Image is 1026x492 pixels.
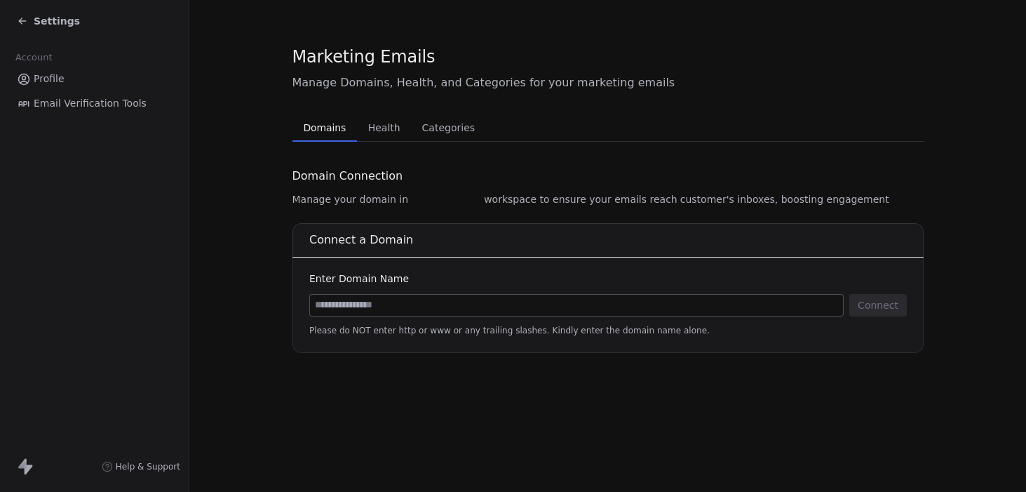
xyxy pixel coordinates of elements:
[309,325,907,336] span: Please do NOT enter http or www or any trailing slashes. Kindly enter the domain name alone.
[417,118,480,138] span: Categories
[849,294,907,317] button: Connect
[484,192,677,206] span: workspace to ensure your emails reach
[11,92,177,115] a: Email Verification Tools
[309,272,907,286] div: Enter Domain Name
[292,168,403,185] span: Domain Connection
[292,46,436,67] span: Marketing Emails
[9,47,58,68] span: Account
[309,233,413,246] span: Connect a Domain
[292,74,924,91] span: Manage Domains, Health, and Categories for your marketing emails
[680,192,889,206] span: customer's inboxes, boosting engagement
[17,14,80,28] a: Settings
[297,118,351,138] span: Domains
[34,72,65,86] span: Profile
[116,461,180,472] span: Help & Support
[363,118,406,138] span: Health
[292,192,409,206] span: Manage your domain in
[34,96,147,111] span: Email Verification Tools
[102,461,180,472] a: Help & Support
[11,67,177,91] a: Profile
[34,14,80,28] span: Settings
